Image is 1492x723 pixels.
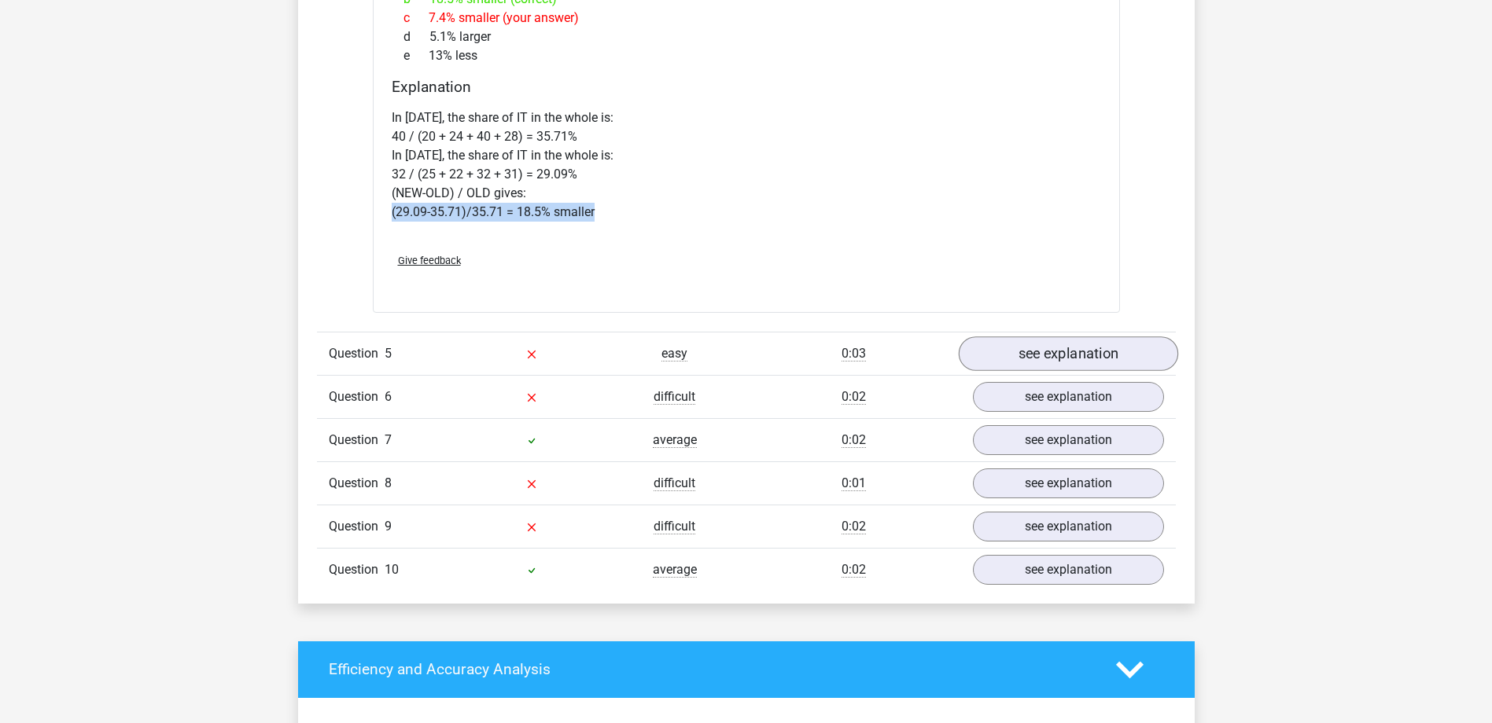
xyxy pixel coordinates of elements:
span: 8 [385,475,392,490]
span: 0:03 [842,346,866,361]
span: 10 [385,562,399,577]
div: 13% less [392,46,1101,65]
a: see explanation [958,336,1177,371]
div: 7.4% smaller (your answer) [392,9,1101,28]
span: Question [329,387,385,406]
span: Question [329,431,385,450]
span: average [653,562,697,578]
p: In [DATE], the share of IT in the whole is: 40 / (20 + 24 + 40 + 28) = 35.71% In [DATE], the shar... [392,108,1101,222]
a: see explanation [973,382,1164,412]
span: easy [661,346,687,361]
span: 7 [385,432,392,447]
span: 0:02 [842,562,866,578]
span: Question [329,560,385,579]
span: 0:02 [842,389,866,405]
span: d [403,28,429,46]
span: Question [329,474,385,493]
span: Question [329,517,385,536]
h4: Explanation [392,78,1101,96]
span: average [653,432,697,448]
span: 0:02 [842,519,866,534]
h4: Efficiency and Accuracy Analysis [329,660,1092,678]
span: Question [329,344,385,363]
span: difficult [654,389,695,405]
a: see explanation [973,512,1164,541]
span: Give feedback [398,255,461,266]
span: difficult [654,475,695,491]
span: 6 [385,389,392,404]
span: 5 [385,346,392,361]
span: c [403,9,429,28]
span: e [403,46,429,65]
span: 9 [385,519,392,534]
span: difficult [654,519,695,534]
a: see explanation [973,468,1164,498]
a: see explanation [973,555,1164,585]
span: 0:01 [842,475,866,491]
span: 0:02 [842,432,866,448]
div: 5.1% larger [392,28,1101,46]
a: see explanation [973,425,1164,455]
